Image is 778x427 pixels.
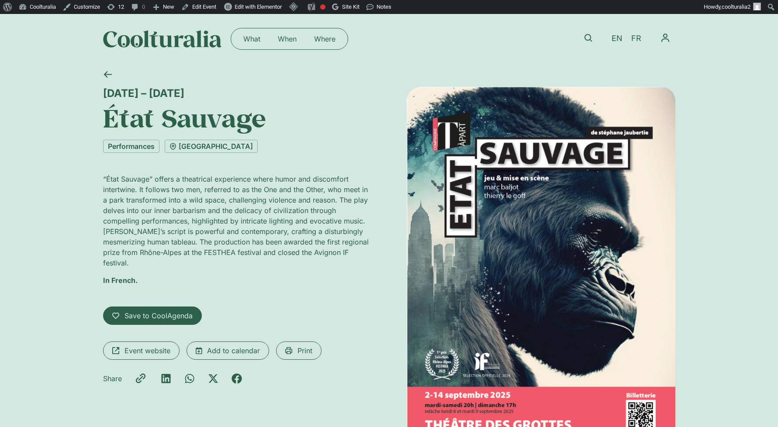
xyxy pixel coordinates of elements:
[276,341,322,360] a: Print
[165,140,258,153] a: [GEOGRAPHIC_DATA]
[207,345,260,356] span: Add to calendar
[124,310,193,321] span: Save to CoolAgenda
[305,32,344,46] a: Where
[103,276,138,285] strong: In French.
[342,3,360,10] span: Site Kit
[103,373,122,384] p: Share
[269,32,305,46] a: When
[297,345,312,356] span: Print
[607,32,627,45] a: EN
[103,341,180,360] a: Event website
[655,28,675,48] nav: Menu
[187,341,269,360] a: Add to calendar
[184,373,195,384] div: Share on whatsapp
[103,174,372,268] p: “État Sauvage” offers a theatrical experience where humor and discomfort intertwine. It follows t...
[161,373,171,384] div: Share on linkedin
[124,345,170,356] span: Event website
[235,3,282,10] span: Edit with Elementor
[103,103,372,133] h1: État Sauvage
[103,87,372,100] div: [DATE] – [DATE]
[235,32,269,46] a: What
[103,140,159,153] a: Performances
[722,3,750,10] span: coolturalia2
[103,306,202,325] a: Save to CoolAgenda
[627,32,646,45] a: FR
[235,32,344,46] nav: Menu
[612,34,622,43] span: EN
[232,373,242,384] div: Share on facebook
[655,28,675,48] button: Menu Toggle
[208,373,218,384] div: Share on x-twitter
[320,4,325,10] div: Focus keyphrase not set
[631,34,641,43] span: FR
